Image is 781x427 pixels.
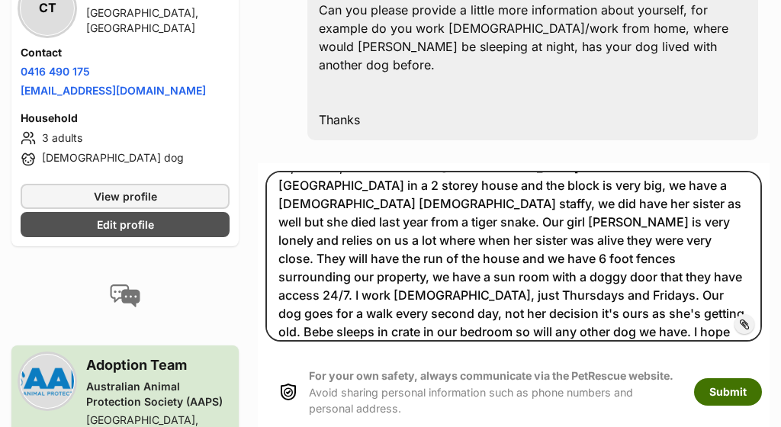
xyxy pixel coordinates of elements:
li: 3 adults [21,129,230,147]
img: Australian Animal Protection Society (AAPS) profile pic [21,355,74,408]
span: View profile [94,188,157,204]
div: [GEOGRAPHIC_DATA], [GEOGRAPHIC_DATA] [86,5,230,36]
li: [DEMOGRAPHIC_DATA] dog [21,150,230,169]
img: conversation-icon-4a6f8262b818ee0b60e3300018af0b2d0b884aa5de6e9bcb8d3d4eeb1a70a7c4.svg [110,284,140,307]
h4: Contact [21,45,230,60]
button: Submit [694,378,762,406]
span: Edit profile [97,217,154,233]
a: 0416 490 175 [21,65,90,78]
a: [EMAIL_ADDRESS][DOMAIN_NAME] [21,84,206,97]
p: Avoid sharing personal information such as phone numbers and personal address. [309,368,679,416]
a: Edit profile [21,212,230,237]
h3: Adoption Team [86,355,230,376]
a: View profile [21,184,230,209]
strong: For your own safety, always communicate via the PetRescue website. [309,369,673,382]
div: Australian Animal Protection Society (AAPS) [86,379,230,409]
h4: Household [21,111,230,126]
